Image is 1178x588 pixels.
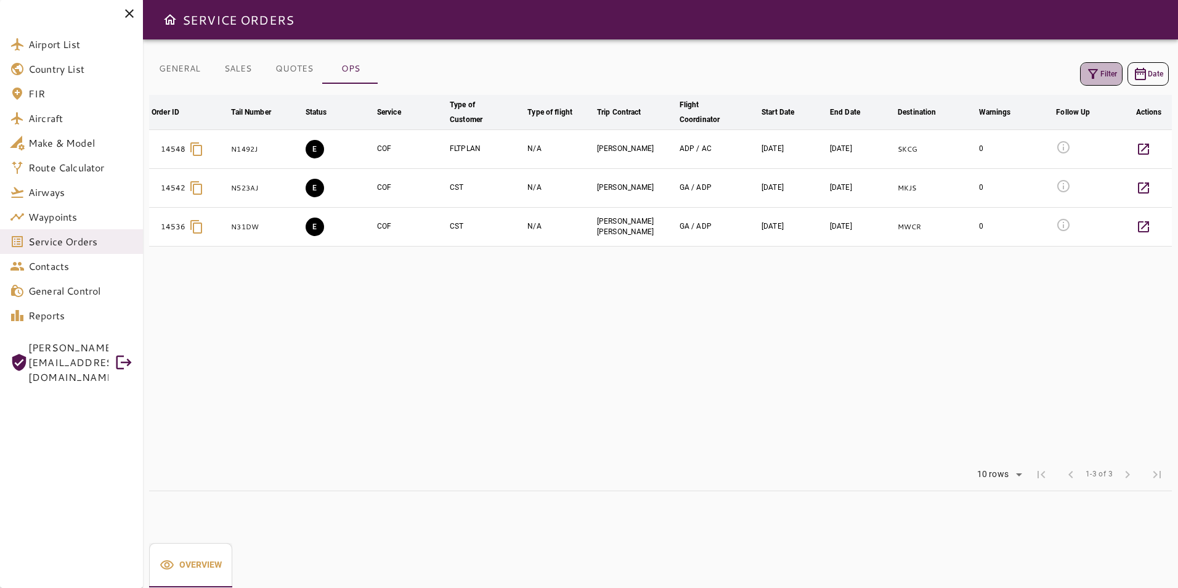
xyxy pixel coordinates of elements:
[450,97,506,127] div: Type of Customer
[323,54,378,84] button: OPS
[898,183,974,194] p: MKJS
[149,54,210,84] button: GENERAL
[377,105,401,120] div: Service
[28,259,133,274] span: Contacts
[182,10,294,30] h6: SERVICE ORDERS
[762,105,810,120] span: Start Date
[375,208,447,247] td: COF
[680,182,757,193] div: GERARDO ARGUIJO, ADRIANA DEL POZO
[759,130,827,169] td: [DATE]
[306,140,324,158] button: EXECUTION
[595,208,677,247] td: [PERSON_NAME] [PERSON_NAME]
[680,144,757,154] div: ADRIANA DEL POZO, ALFREDO CABRERA
[830,105,860,120] div: End Date
[1080,62,1123,86] button: Filter
[525,208,595,247] td: N/A
[152,105,195,120] span: Order ID
[1129,173,1158,203] button: Details
[306,179,324,197] button: EXECUTION
[759,208,827,247] td: [DATE]
[595,169,677,208] td: [PERSON_NAME]
[527,105,572,120] div: Type of flight
[28,62,133,76] span: Country List
[149,54,378,84] div: basic tabs example
[28,284,133,298] span: General Control
[231,183,300,194] p: N523AJ
[979,105,1027,120] span: Warnings
[149,543,232,587] button: Overview
[28,136,133,150] span: Make & Model
[266,54,323,84] button: QUOTES
[680,221,757,232] div: GERARDO ARGUIJO, ADRIANA DEL POZO
[527,105,588,120] span: Type of flight
[447,130,525,169] td: FLTPLAN
[28,340,108,385] span: [PERSON_NAME][EMAIL_ADDRESS][DOMAIN_NAME]
[1142,460,1172,489] span: Last Page
[306,218,324,236] button: EXECUTION
[898,144,974,155] p: SKCG
[28,308,133,323] span: Reports
[1056,460,1086,489] span: Previous Page
[231,105,270,120] div: Tail Number
[28,234,133,249] span: Service Orders
[1113,460,1142,489] span: Next Page
[1056,105,1090,120] div: Follow Up
[827,169,895,208] td: [DATE]
[830,105,876,120] span: End Date
[979,221,1052,232] div: 0
[1086,468,1113,481] span: 1-3 of 3
[375,169,447,208] td: COF
[161,221,186,232] p: 14536
[827,130,895,169] td: [DATE]
[152,105,179,120] div: Order ID
[28,37,133,52] span: Airport List
[1129,212,1158,242] button: Details
[979,144,1052,154] div: 0
[28,185,133,200] span: Airways
[231,222,300,232] p: N31DW
[28,160,133,175] span: Route Calculator
[898,105,936,120] div: Destination
[158,7,182,32] button: Open drawer
[450,97,522,127] span: Type of Customer
[28,210,133,224] span: Waypoints
[231,144,300,155] p: N1492J
[898,222,974,232] p: MWCR
[680,97,741,127] div: Flight Coordinator
[149,543,232,587] div: basic tabs example
[525,130,595,169] td: N/A
[1056,105,1106,120] span: Follow Up
[969,465,1026,484] div: 10 rows
[231,105,286,120] span: Tail Number
[161,144,186,155] p: 14548
[447,208,525,247] td: CST
[306,105,327,120] div: Status
[28,111,133,126] span: Aircraft
[525,169,595,208] td: N/A
[306,105,343,120] span: Status
[1129,134,1158,164] button: Details
[377,105,417,120] span: Service
[28,86,133,101] span: FIR
[680,97,757,127] span: Flight Coordinator
[375,130,447,169] td: COF
[762,105,794,120] div: Start Date
[161,182,186,194] p: 14542
[759,169,827,208] td: [DATE]
[974,469,1012,480] div: 10 rows
[1127,62,1169,86] button: Date
[898,105,952,120] span: Destination
[595,130,677,169] td: [PERSON_NAME]
[447,169,525,208] td: CST
[597,105,657,120] span: Trip Contract
[210,54,266,84] button: SALES
[1026,460,1056,489] span: First Page
[979,182,1052,193] div: 0
[827,208,895,247] td: [DATE]
[979,105,1011,120] div: Warnings
[597,105,641,120] div: Trip Contract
